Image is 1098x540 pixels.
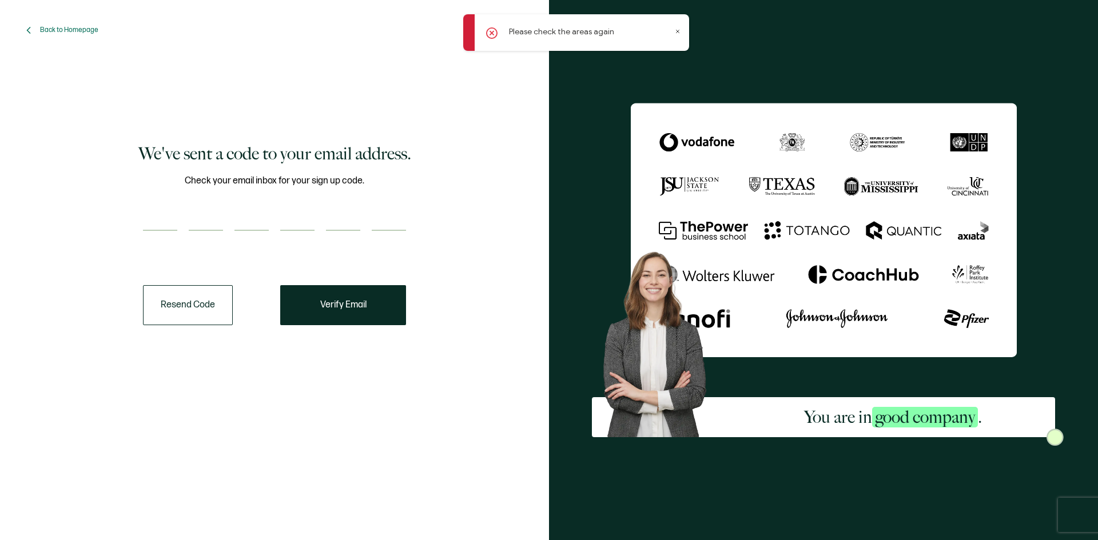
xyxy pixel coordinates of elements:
[280,285,406,325] button: Verify Email
[185,174,364,188] span: Check your email inbox for your sign up code.
[138,142,411,165] h1: We've sent a code to your email address.
[631,103,1017,357] img: Sertifier We've sent a code to your email address.
[592,242,731,437] img: Sertifier Signup - You are in <span class="strong-h">good company</span>. Hero
[804,406,982,429] h2: You are in .
[40,26,98,34] span: Back to Homepage
[143,285,233,325] button: Resend Code
[1047,429,1064,446] img: Sertifier Signup
[509,26,614,38] p: Please check the areas again
[320,301,367,310] span: Verify Email
[872,407,978,427] span: good company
